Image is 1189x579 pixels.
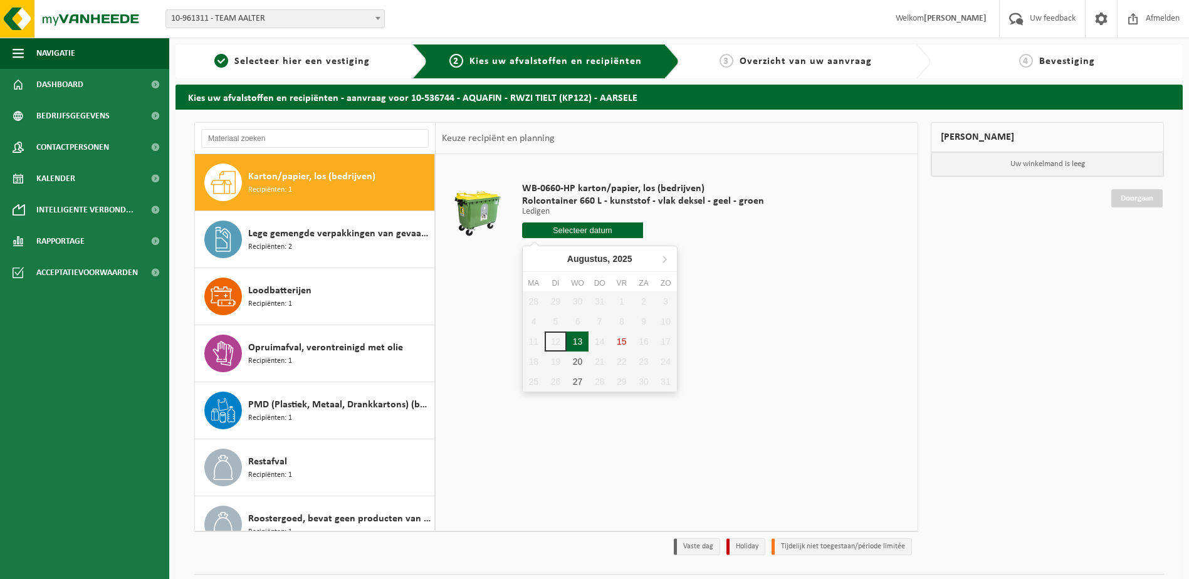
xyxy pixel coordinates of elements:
[248,169,375,184] span: Karton/papier, los (bedrijven)
[248,469,292,481] span: Recipiënten: 1
[248,397,431,412] span: PMD (Plastiek, Metaal, Drankkartons) (bedrijven)
[655,277,677,289] div: zo
[214,54,228,68] span: 1
[469,56,642,66] span: Kies uw afvalstoffen en recipiënten
[545,277,567,289] div: di
[36,163,75,194] span: Kalender
[1039,56,1095,66] span: Bevestiging
[567,331,589,352] div: 13
[195,382,435,439] button: PMD (Plastiek, Metaal, Drankkartons) (bedrijven) Recipiënten: 1
[1019,54,1033,68] span: 4
[931,122,1164,152] div: [PERSON_NAME]
[248,511,431,526] span: Roostergoed, bevat geen producten van dierlijke oorsprong
[36,226,85,257] span: Rapportage
[175,85,1183,109] h2: Kies uw afvalstoffen en recipiënten - aanvraag voor 10-536744 - AQUAFIN - RWZI TIELT (KP122) - AA...
[567,372,589,392] div: 27
[612,254,632,263] i: 2025
[632,277,654,289] div: za
[567,277,589,289] div: wo
[522,195,764,207] span: Rolcontainer 660 L - kunststof - vlak deksel - geel - groen
[720,54,733,68] span: 3
[740,56,872,66] span: Overzicht van uw aanvraag
[522,222,643,238] input: Selecteer datum
[36,69,83,100] span: Dashboard
[248,355,292,367] span: Recipiënten: 1
[726,538,765,555] li: Holiday
[166,10,384,28] span: 10-961311 - TEAM AALTER
[1111,189,1163,207] a: Doorgaan
[931,152,1163,176] p: Uw winkelmand is leeg
[248,340,403,355] span: Opruimafval, verontreinigd met olie
[562,249,637,269] div: Augustus,
[248,184,292,196] span: Recipiënten: 1
[449,54,463,68] span: 2
[248,298,292,310] span: Recipiënten: 1
[248,526,292,538] span: Recipiënten: 1
[36,257,138,288] span: Acceptatievoorwaarden
[182,54,402,69] a: 1Selecteer hier een vestiging
[234,56,370,66] span: Selecteer hier een vestiging
[248,226,431,241] span: Lege gemengde verpakkingen van gevaarlijke stoffen
[36,100,110,132] span: Bedrijfsgegevens
[523,277,545,289] div: ma
[201,129,429,148] input: Materiaal zoeken
[195,154,435,211] button: Karton/papier, los (bedrijven) Recipiënten: 1
[36,132,109,163] span: Contactpersonen
[248,241,292,253] span: Recipiënten: 2
[195,268,435,325] button: Loodbatterijen Recipiënten: 1
[436,123,561,154] div: Keuze recipiënt en planning
[36,38,75,69] span: Navigatie
[195,439,435,496] button: Restafval Recipiënten: 1
[195,211,435,268] button: Lege gemengde verpakkingen van gevaarlijke stoffen Recipiënten: 2
[610,277,632,289] div: vr
[195,325,435,382] button: Opruimafval, verontreinigd met olie Recipiënten: 1
[674,538,720,555] li: Vaste dag
[924,14,987,23] strong: [PERSON_NAME]
[248,412,292,424] span: Recipiënten: 1
[195,496,435,553] button: Roostergoed, bevat geen producten van dierlijke oorsprong Recipiënten: 1
[165,9,385,28] span: 10-961311 - TEAM AALTER
[522,182,764,195] span: WB-0660-HP karton/papier, los (bedrijven)
[248,454,287,469] span: Restafval
[567,352,589,372] div: 20
[772,538,912,555] li: Tijdelijk niet toegestaan/période limitée
[36,194,134,226] span: Intelligente verbond...
[248,283,312,298] span: Loodbatterijen
[589,277,610,289] div: do
[522,207,764,216] p: Ledigen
